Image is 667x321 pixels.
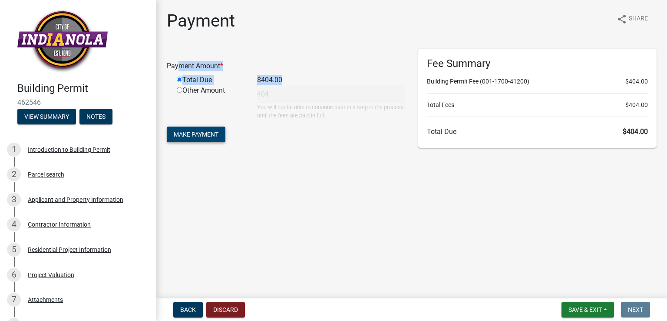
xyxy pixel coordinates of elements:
[7,268,21,282] div: 6
[7,293,21,307] div: 7
[427,77,648,86] li: Building Permit Fee (001-1700-41200)
[427,127,648,136] h6: Total Due
[561,302,614,318] button: Save & Exit
[28,272,74,278] div: Project Valuation
[7,193,21,207] div: 3
[17,9,108,73] img: City of Indianola, Iowa
[28,221,91,227] div: Contractor Information
[625,100,648,110] span: $404.00
[167,127,225,142] button: Make Payment
[28,147,110,153] div: Introduction to Building Permit
[17,109,76,124] button: View Summary
[427,100,648,110] li: Total Fees
[7,217,21,231] div: 4
[568,306,602,313] span: Save & Exit
[621,302,650,318] button: Next
[17,114,76,120] wm-modal-confirm: Summary
[629,14,648,24] span: Share
[174,131,218,138] span: Make Payment
[251,75,412,85] div: $404.00
[170,85,251,120] div: Other Amount
[167,10,235,31] h1: Payment
[28,247,111,253] div: Residential Project Information
[28,171,64,177] div: Parcel search
[623,127,648,136] span: $404.00
[17,98,139,107] span: 462546
[7,243,21,257] div: 5
[28,197,123,203] div: Applicant and Property Information
[79,109,112,124] button: Notes
[79,114,112,120] wm-modal-confirm: Notes
[180,306,196,313] span: Back
[427,57,648,70] h6: Fee Summary
[17,82,149,95] h4: Building Permit
[625,77,648,86] span: $404.00
[206,302,245,318] button: Discard
[160,61,412,71] div: Payment Amount
[170,75,251,85] div: Total Due
[628,306,643,313] span: Next
[7,167,21,181] div: 2
[28,297,63,303] div: Attachments
[610,10,655,27] button: shareShare
[617,14,627,24] i: share
[173,302,203,318] button: Back
[7,143,21,157] div: 1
